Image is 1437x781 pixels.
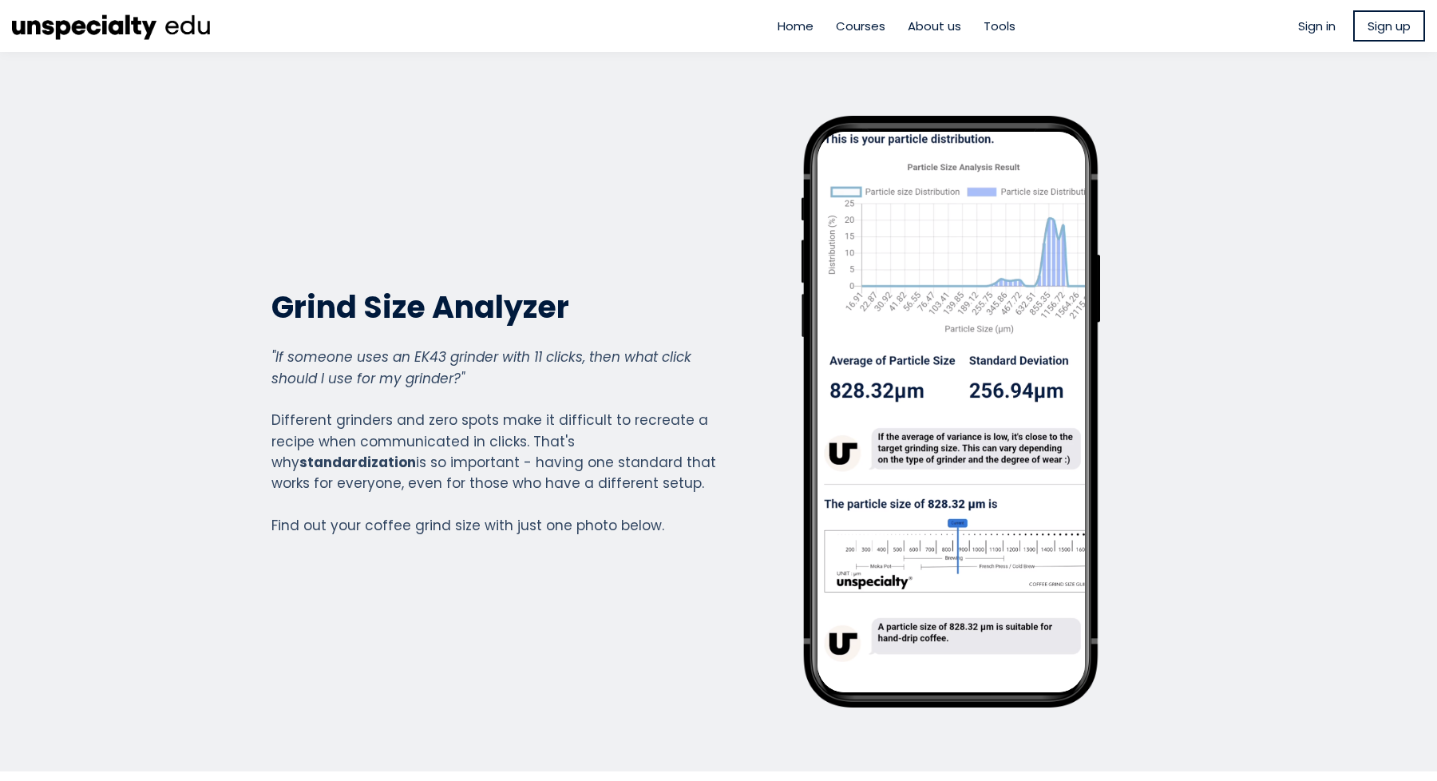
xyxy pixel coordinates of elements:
[1353,10,1425,42] a: Sign up
[778,17,814,35] a: Home
[1298,17,1336,35] a: Sign in
[908,17,961,35] a: About us
[299,453,416,472] strong: standardization
[1368,17,1411,35] span: Sign up
[271,287,717,327] h2: Grind Size Analyzer
[12,8,212,44] img: ec8cb47d53a36d742fcbd71bcb90b6e6.png
[836,17,885,35] a: Courses
[271,347,691,387] em: "If someone uses an EK43 grinder with 11 clicks, then what click should I use for my grinder?"
[984,17,1015,35] a: Tools
[271,347,717,536] div: Different grinders and zero spots make it difficult to recreate a recipe when communicated in cli...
